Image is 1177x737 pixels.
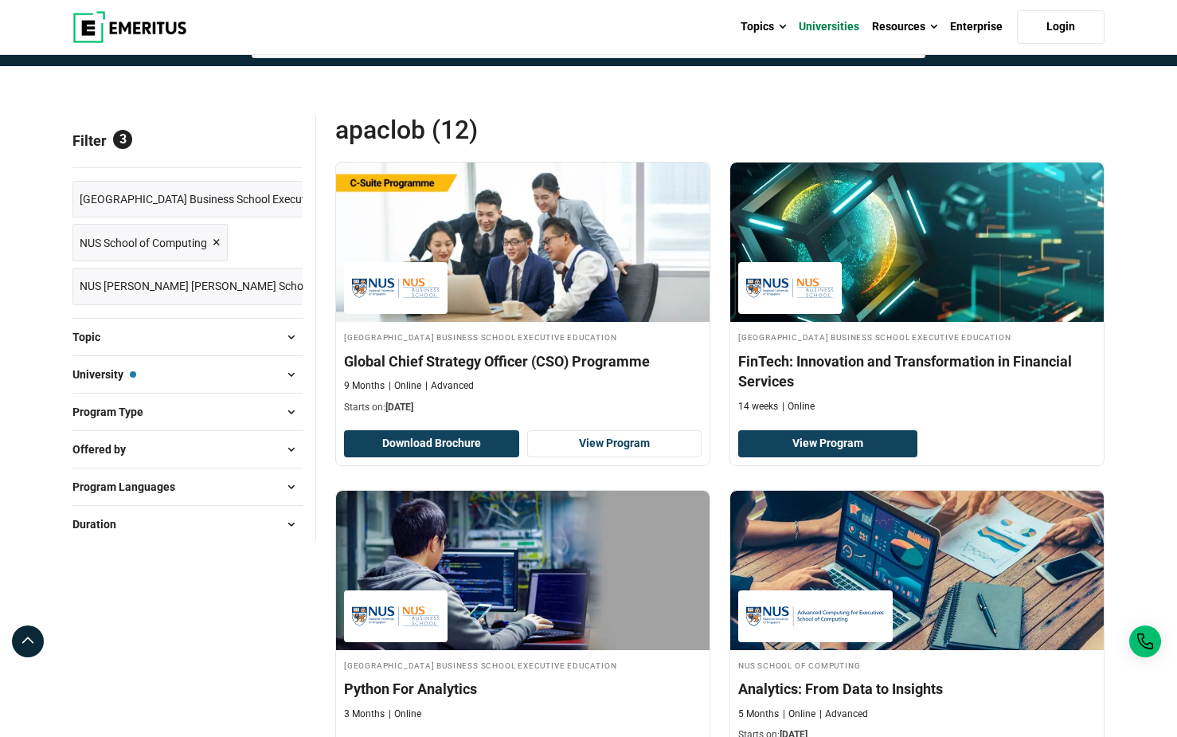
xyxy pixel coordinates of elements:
p: Online [782,400,815,414]
p: 3 Months [344,708,385,721]
img: NUS School of Computing [746,598,885,634]
span: [DATE] [385,402,413,413]
h4: FinTech: Innovation and Transformation in Financial Services [738,351,1096,391]
span: × [213,231,221,254]
p: Advanced [425,379,474,393]
button: University [72,363,303,386]
p: 5 Months [738,708,779,721]
span: Offered by [72,441,139,458]
img: Analytics: From Data to Insights | Online Data Science and Analytics Course [730,491,1104,650]
a: NUS [PERSON_NAME] [PERSON_NAME] School of Medicine × [72,268,392,305]
button: Topic [72,325,303,349]
img: FinTech: Innovation and Transformation in Financial Services | Online Finance Course [730,163,1104,322]
p: Online [389,379,421,393]
span: Duration [72,516,129,533]
a: View Program [738,430,917,457]
h4: Analytics: From Data to Insights [738,679,1096,699]
h4: NUS School of Computing [738,658,1096,672]
a: NUS School of Computing × [72,224,228,261]
a: Leadership Course by National University of Singapore Business School Executive Education - Septe... [336,163,710,422]
span: NUS [PERSON_NAME] [PERSON_NAME] School of Medicine [80,277,371,295]
a: Login [1017,10,1105,44]
a: View Program [527,430,702,457]
button: Program Type [72,400,303,424]
span: Program Type [72,403,156,421]
p: Online [783,708,815,721]
button: Duration [72,512,303,536]
h4: Python For Analytics [344,679,702,699]
h4: [GEOGRAPHIC_DATA] Business School Executive Education [344,330,702,343]
span: NUS School of Computing [80,234,207,252]
p: Advanced [819,708,868,721]
img: National University of Singapore Business School Executive Education [352,598,440,634]
p: 14 weeks [738,400,778,414]
button: Offered by [72,437,303,461]
button: Download Brochure [344,430,519,457]
p: Starts on: [344,401,702,414]
span: Program Languages [72,478,188,496]
h4: [GEOGRAPHIC_DATA] Business School Executive Education [738,330,1096,343]
img: National University of Singapore Business School Executive Education [352,270,440,306]
a: [GEOGRAPHIC_DATA] Business School Executive Education × [72,181,393,218]
p: Online [389,708,421,721]
p: Filter [72,114,303,167]
a: Reset all [253,132,303,153]
a: Data Science and Analytics Course by National University of Singapore Business School Executive E... [336,491,710,729]
span: [GEOGRAPHIC_DATA] Business School Executive Education [80,190,372,208]
span: Topic [72,328,113,346]
span: APACLOB (12) [335,114,720,146]
img: National University of Singapore Business School Executive Education [746,270,834,306]
button: Program Languages [72,475,303,499]
p: 9 Months [344,379,385,393]
h4: Global Chief Strategy Officer (CSO) Programme [344,351,702,371]
span: 3 [113,130,132,149]
img: Python For Analytics | Online Data Science and Analytics Course [336,491,710,650]
h4: [GEOGRAPHIC_DATA] Business School Executive Education [344,658,702,672]
span: University [72,366,136,383]
img: Global Chief Strategy Officer (CSO) Programme | Online Leadership Course [336,163,710,322]
a: Finance Course by National University of Singapore Business School Executive Education - National... [730,163,1104,421]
